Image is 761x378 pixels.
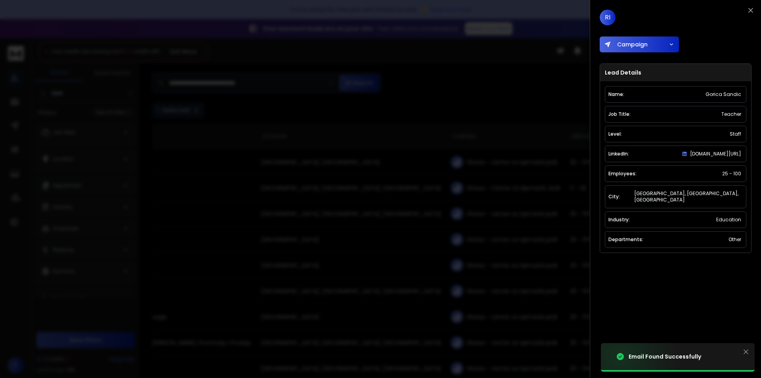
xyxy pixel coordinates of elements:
[608,91,624,98] p: Name:
[727,235,743,244] div: Other
[600,10,616,25] span: RI
[633,189,743,205] div: [GEOGRAPHIC_DATA], [GEOGRAPHIC_DATA], [GEOGRAPHIC_DATA]
[608,111,631,117] p: Job Title:
[608,151,629,157] p: LinkedIn:
[629,353,701,361] div: Email Found Successfully
[704,90,743,99] div: Gorica Sandic
[608,236,643,243] p: Departments:
[614,40,648,48] span: Campaign
[721,169,743,178] div: 25 - 100
[600,64,751,81] h3: Lead Details
[608,194,620,200] p: City:
[608,217,630,223] p: Industry:
[690,151,741,157] span: [DOMAIN_NAME][URL]
[715,215,743,224] div: Education
[720,109,743,119] div: Teacher
[608,171,637,177] p: Employees:
[728,129,743,139] div: Staff
[608,131,622,137] p: Level:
